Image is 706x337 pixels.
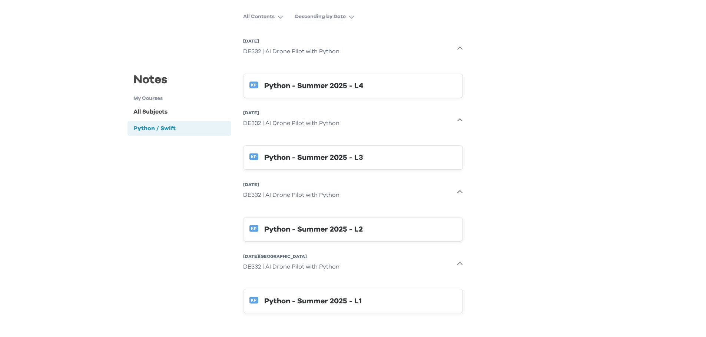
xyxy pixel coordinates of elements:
[243,13,275,20] p: All Contents
[243,250,463,277] button: [DATE][GEOGRAPHIC_DATA]DE332 | AI Drone Pilot with Python
[295,10,360,23] button: Descending by Date
[133,107,168,116] div: All Subjects
[243,182,339,188] div: [DATE]
[264,295,457,307] div: Python - Summer 2025 - L1
[264,223,457,235] div: Python - Summer 2025 - L2
[243,145,463,170] button: Python - Summer 2025 - L3
[243,116,339,131] div: DE332 | AI Drone Pilot with Python
[264,152,457,164] div: Python - Summer 2025 - L3
[133,124,176,133] div: Python / Swift
[243,289,463,313] button: Python - Summer 2025 - L1
[243,35,463,62] button: [DATE]DE332 | AI Drone Pilot with Python
[127,71,232,95] div: Notes
[243,217,463,242] button: Python - Summer 2025 - L2
[243,44,339,59] div: DE332 | AI Drone Pilot with Python
[243,110,339,116] div: [DATE]
[295,13,346,20] p: Descending by Date
[243,188,339,202] div: DE332 | AI Drone Pilot with Python
[243,107,463,134] button: [DATE]DE332 | AI Drone Pilot with Python
[243,253,339,259] div: [DATE][GEOGRAPHIC_DATA]
[243,259,339,274] div: DE332 | AI Drone Pilot with Python
[264,80,457,92] div: Python - Summer 2025 - L4
[243,38,339,44] div: [DATE]
[243,10,289,23] button: All Contents
[243,74,463,98] button: Python - Summer 2025 - L4
[243,179,463,205] button: [DATE]DE332 | AI Drone Pilot with Python
[133,95,232,102] h1: My Courses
